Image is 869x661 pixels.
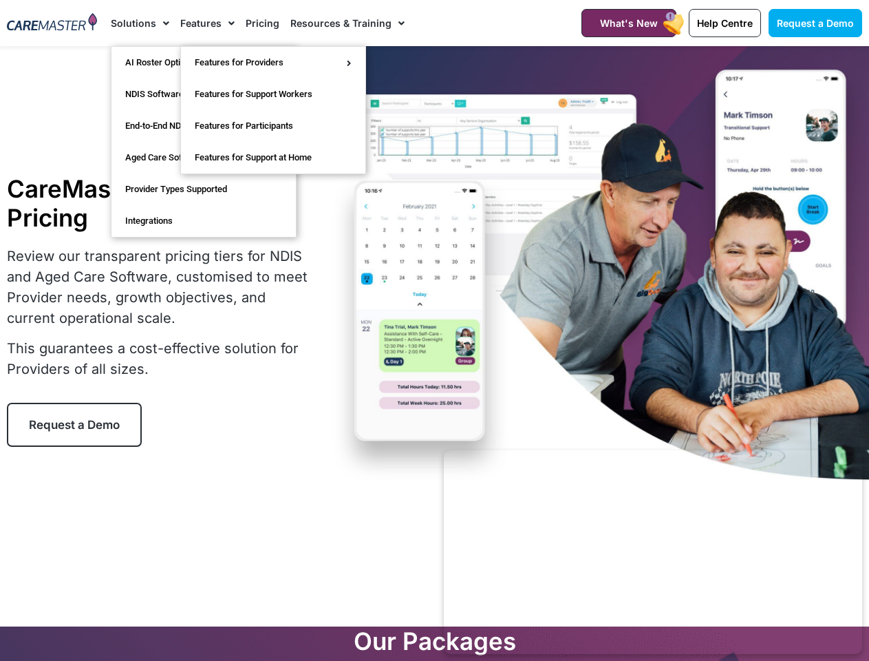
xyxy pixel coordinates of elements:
[111,174,296,205] a: Provider Types Supported
[697,17,753,29] span: Help Centre
[111,142,296,174] a: Aged Care Software
[7,246,310,328] p: Review our transparent pricing tiers for NDIS and Aged Care Software, customised to meet Provider...
[181,47,365,78] a: Features for Providers
[181,78,365,110] a: Features for Support Workers
[111,78,296,110] a: NDIS Software for Small Providers
[111,205,296,237] a: Integrations
[14,627,855,655] h2: Our Packages
[7,13,97,33] img: CareMaster Logo
[7,403,142,447] a: Request a Demo
[111,47,296,78] a: AI Roster Optimiser
[769,9,862,37] a: Request a Demo
[7,338,310,379] p: This guarantees a cost-effective solution for Providers of all sizes.
[581,9,676,37] a: What's New
[7,174,310,232] h1: CareMaster Platform Pricing
[444,450,862,654] iframe: Popup CTA
[600,17,658,29] span: What's New
[111,46,297,238] ul: Solutions
[777,17,854,29] span: Request a Demo
[689,9,761,37] a: Help Centre
[181,110,365,142] a: Features for Participants
[180,46,366,174] ul: Features
[111,110,296,142] a: End-to-End NDIS Software
[181,142,365,174] a: Features for Support at Home
[29,418,120,432] span: Request a Demo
